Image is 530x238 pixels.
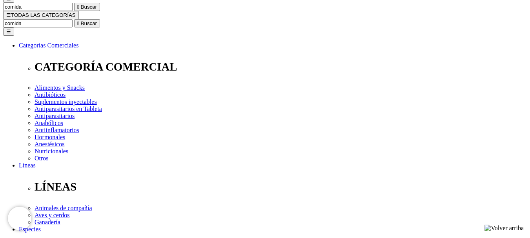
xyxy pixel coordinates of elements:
span: Buscar [81,20,97,26]
a: Categorías Comerciales [19,42,78,49]
a: Ganadería [35,219,60,225]
a: Especies [19,226,41,233]
a: Nutricionales [35,148,68,154]
button:  Buscar [74,3,100,11]
span: Buscar [81,4,97,10]
i:  [77,4,79,10]
a: Aves y cerdos [35,212,69,218]
a: Anabólicos [35,120,63,126]
a: Antiparasitarios [35,113,75,119]
a: Antiinflamatorios [35,127,79,133]
a: Otros [35,155,49,162]
i:  [77,20,79,26]
a: Hormonales [35,134,65,140]
iframe: Brevo live chat [8,207,31,230]
p: CATEGORÍA COMERCIAL [35,60,527,73]
input: Buscar [3,19,73,27]
button: ☰ [3,27,14,36]
button:  Buscar [74,19,100,27]
img: Volver arriba [484,225,524,232]
a: Líneas [19,162,36,169]
a: Alimentos y Snacks [35,84,85,91]
span: ☰ [6,12,11,18]
a: Suplementos inyectables [35,98,97,105]
a: Antibióticos [35,91,66,98]
input: Buscar [3,3,73,11]
button: ☰TODAS LAS CATEGORÍAS [3,11,79,19]
p: LÍNEAS [35,180,527,193]
a: Antiparasitarios en Tableta [35,105,102,112]
a: Anestésicos [35,141,64,147]
a: Animales de compañía [35,205,92,211]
